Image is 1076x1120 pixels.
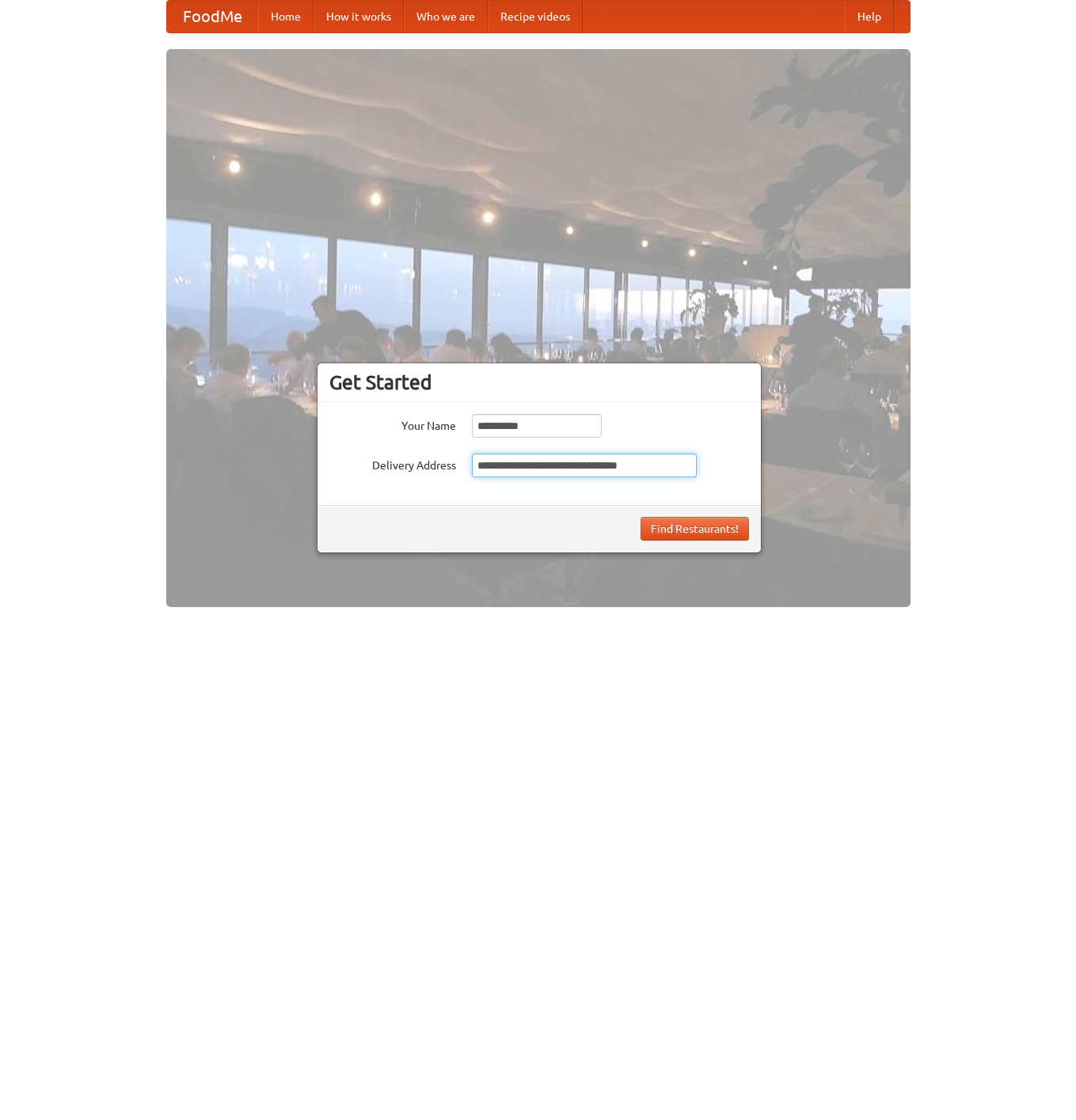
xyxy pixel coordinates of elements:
label: Your Name [329,414,456,434]
h3: Get Started [329,370,749,394]
label: Delivery Address [329,454,456,473]
a: Recipe videos [488,1,583,32]
a: Help [845,1,894,32]
a: FoodMe [167,1,258,32]
a: Who we are [404,1,488,32]
button: Find Restaurants! [641,517,749,541]
a: Home [258,1,314,32]
a: How it works [314,1,404,32]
